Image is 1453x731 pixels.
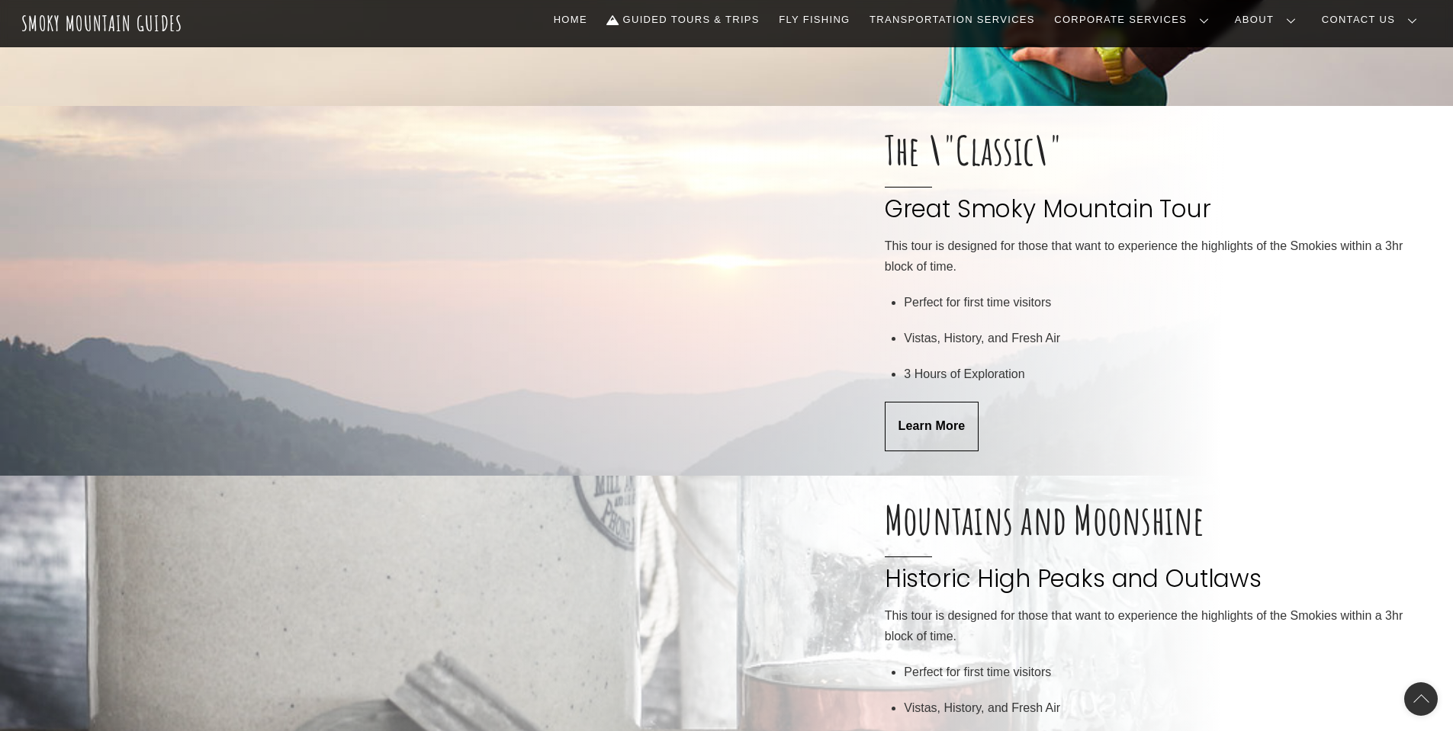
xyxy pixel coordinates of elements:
[863,4,1040,36] a: Transportation Services
[1229,4,1308,36] a: About
[885,540,1429,595] span: Historic High Peaks and Outlaws
[904,364,1429,384] p: 3 Hours of Exploration
[904,662,1429,682] p: Perfect for first time visitors
[904,698,1429,718] p: Vistas, History, and Fresh Air
[885,606,1429,646] p: This tour is designed for those that want to experience the highlights of the Smokies within a 3h...
[21,11,183,36] a: Smoky Mountain Guides
[601,4,766,36] a: Guided Tours & Trips
[548,4,593,36] a: Home
[885,236,1429,277] p: This tour is designed for those that want to experience the highlights of the Smokies within a 3h...
[898,418,966,434] span: Learn More
[904,293,1429,313] p: Perfect for first time visitors
[885,402,979,451] a: Learn More
[885,170,1429,225] span: Great Smoky Mountain Tour
[1048,4,1221,36] a: Corporate Services
[1316,4,1429,36] a: Contact Us
[904,329,1429,348] p: Vistas, History, and Fresh Air
[885,500,1429,540] span: Mountains and Moonshine
[885,130,1429,170] span: The \"Classic\"
[773,4,856,36] a: Fly Fishing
